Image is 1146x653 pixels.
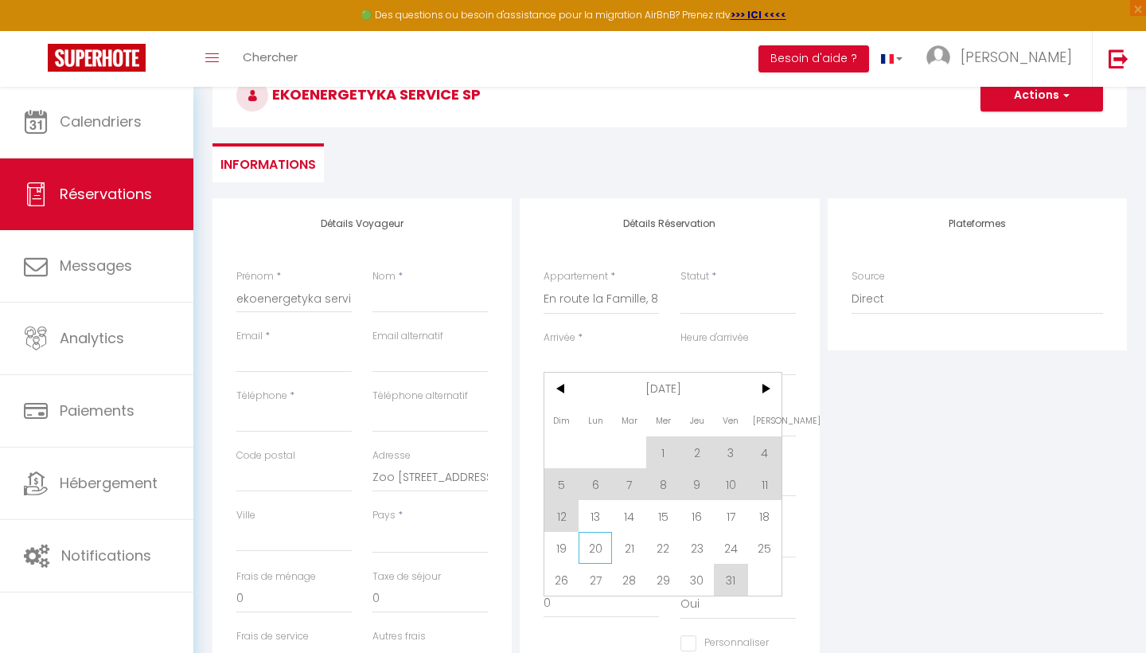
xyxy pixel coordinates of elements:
[60,473,158,493] span: Hébergement
[714,468,748,500] span: 10
[680,532,715,564] span: 23
[579,468,613,500] span: 6
[961,47,1072,67] span: [PERSON_NAME]
[243,49,298,65] span: Chercher
[980,80,1103,111] button: Actions
[914,31,1092,87] a: ... [PERSON_NAME]
[579,564,613,596] span: 27
[680,405,715,436] span: Jeu
[680,269,709,284] label: Statut
[714,564,748,596] span: 31
[612,405,646,436] span: Mar
[372,569,441,585] label: Taxe de séjour
[646,468,680,500] span: 8
[544,218,795,229] h4: Détails Réservation
[680,500,715,532] span: 16
[372,269,396,284] label: Nom
[60,328,124,348] span: Analytics
[852,218,1103,229] h4: Plateformes
[731,8,786,22] a: >>> ICI <<<<
[231,31,310,87] a: Chercher
[579,373,748,405] span: [DATE]
[680,330,749,346] label: Heure d'arrivée
[748,436,782,468] span: 4
[236,389,287,404] label: Téléphone
[60,111,142,131] span: Calendriers
[48,44,146,72] img: Super Booking
[612,532,646,564] span: 21
[236,448,295,463] label: Code postal
[758,45,869,72] button: Besoin d'aide ?
[579,532,613,564] span: 20
[748,468,782,500] span: 11
[748,373,782,405] span: >
[748,532,782,564] span: 25
[236,218,488,229] h4: Détails Voyageur
[372,448,411,463] label: Adresse
[236,329,263,344] label: Email
[714,436,748,468] span: 3
[212,143,324,182] li: Informations
[680,564,715,596] span: 30
[60,256,132,276] span: Messages
[612,468,646,500] span: 7
[680,468,715,500] span: 9
[714,532,748,564] span: 24
[646,532,680,564] span: 22
[60,184,152,204] span: Réservations
[612,564,646,596] span: 28
[714,500,748,532] span: 17
[646,405,680,436] span: Mer
[236,269,274,284] label: Prénom
[544,532,579,564] span: 19
[372,508,396,523] label: Pays
[236,84,481,104] span: ekoenergetyka service Sp
[544,564,579,596] span: 26
[236,629,309,644] label: Frais de service
[372,629,426,644] label: Autres frais
[372,389,468,404] label: Téléphone alternatif
[579,405,613,436] span: Lun
[646,436,680,468] span: 1
[60,401,134,420] span: Paiements
[61,545,151,565] span: Notifications
[926,45,950,69] img: ...
[544,468,579,500] span: 5
[852,269,885,284] label: Source
[372,329,443,344] label: Email alternatif
[646,564,680,596] span: 29
[544,405,579,436] span: Dim
[236,569,316,585] label: Frais de ménage
[544,330,575,346] label: Arrivée
[714,405,748,436] span: Ven
[680,436,715,468] span: 2
[544,373,579,405] span: <
[544,500,579,532] span: 12
[748,500,782,532] span: 18
[612,500,646,532] span: 14
[748,405,782,436] span: [PERSON_NAME]
[646,500,680,532] span: 15
[579,500,613,532] span: 13
[1109,49,1128,68] img: logout
[236,508,255,523] label: Ville
[544,269,608,284] label: Appartement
